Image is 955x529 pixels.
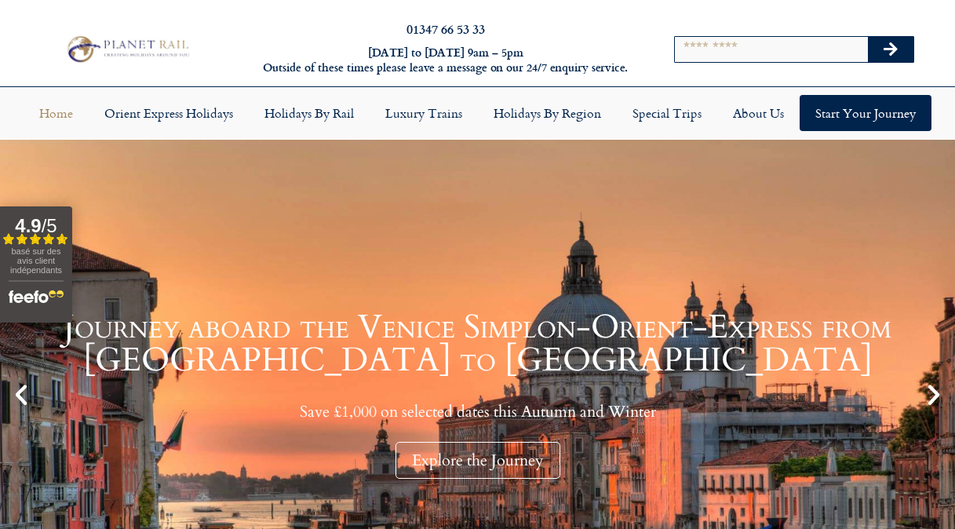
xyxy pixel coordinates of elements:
[406,20,485,38] a: 01347 66 53 33
[395,442,560,479] div: Explore the Journey
[249,95,370,131] a: Holidays by Rail
[8,95,947,131] nav: Menu
[39,402,916,421] p: Save £1,000 on selected dates this Autumn and Winter
[24,95,89,131] a: Home
[617,95,717,131] a: Special Trips
[717,95,800,131] a: About Us
[370,95,478,131] a: Luxury Trains
[8,381,35,408] div: Previous slide
[39,311,916,377] h1: Journey aboard the Venice Simplon-Orient-Express from [GEOGRAPHIC_DATA] to [GEOGRAPHIC_DATA]
[868,37,913,62] button: Search
[478,95,617,131] a: Holidays by Region
[920,381,947,408] div: Next slide
[259,46,633,75] h6: [DATE] to [DATE] 9am – 5pm Outside of these times please leave a message on our 24/7 enquiry serv...
[62,33,192,64] img: Planet Rail Train Holidays Logo
[89,95,249,131] a: Orient Express Holidays
[800,95,931,131] a: Start your Journey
